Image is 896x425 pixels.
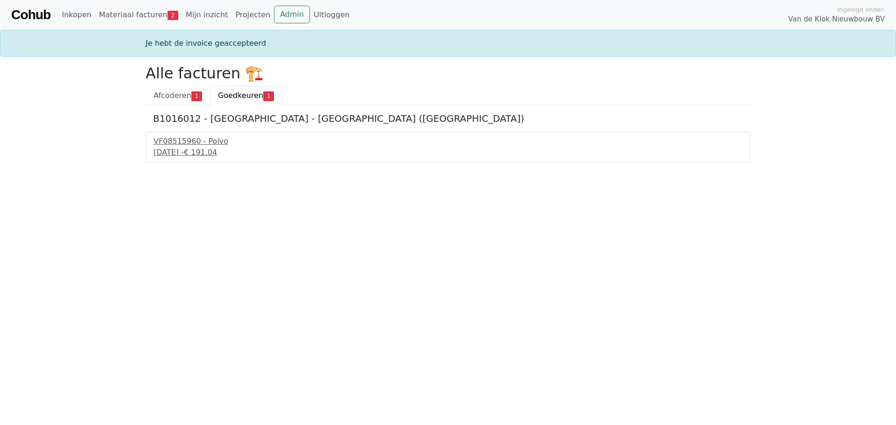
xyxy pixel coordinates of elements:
[788,14,885,25] span: Van de Klok Nieuwbouw BV
[154,91,191,100] span: Afcoderen
[154,136,742,158] a: VF08515960 - Polvo[DATE] -€ 191,04
[154,136,742,147] div: VF08515960 - Polvo
[140,38,756,49] div: Je hebt de invoice geaccepteerd
[184,148,217,157] span: € 191,04
[191,91,202,101] span: 1
[218,91,263,100] span: Goedkeuren
[146,86,210,105] a: Afcoderen1
[310,6,353,24] a: Uitloggen
[154,147,742,158] div: [DATE] -
[168,11,178,20] span: 2
[58,6,95,24] a: Inkopen
[231,6,274,24] a: Projecten
[182,6,232,24] a: Mijn inzicht
[210,86,282,105] a: Goedkeuren1
[153,113,743,124] h5: B1016012 - [GEOGRAPHIC_DATA] - [GEOGRAPHIC_DATA] ([GEOGRAPHIC_DATA])
[263,91,274,101] span: 1
[11,4,50,26] a: Cohub
[146,64,750,82] h2: Alle facturen 🏗️
[274,6,310,23] a: Admin
[837,5,885,14] span: Ingelogd onder:
[95,6,182,24] a: Materiaal facturen2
